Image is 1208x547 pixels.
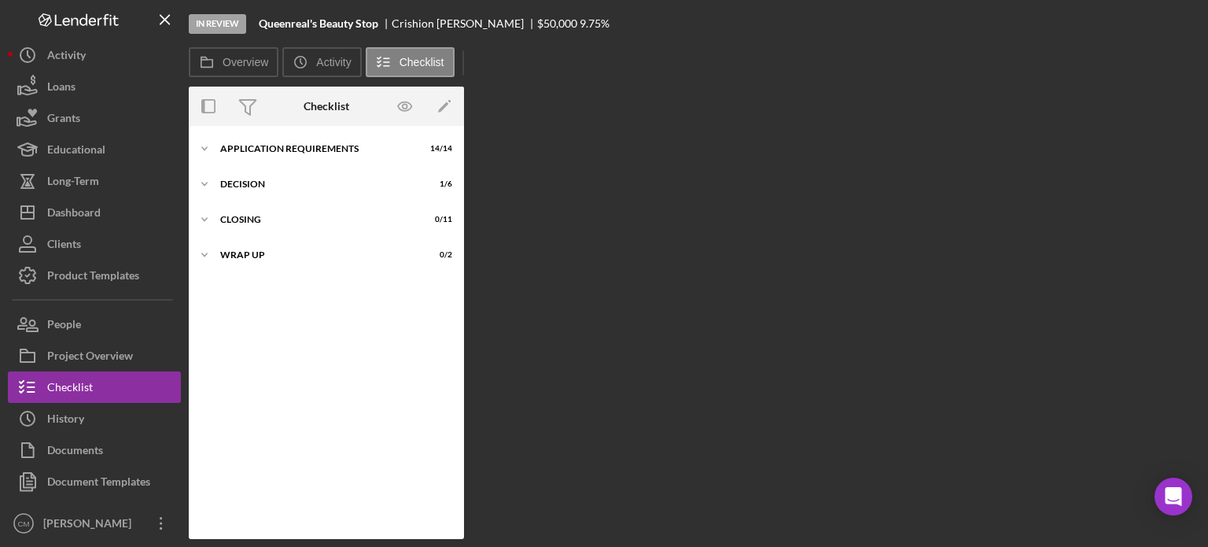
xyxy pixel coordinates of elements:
[424,215,452,224] div: 0 / 11
[47,71,75,106] div: Loans
[220,144,413,153] div: APPLICATION REQUIREMENTS
[223,56,268,68] label: Overview
[537,17,577,30] div: $50,000
[366,47,455,77] button: Checklist
[282,47,361,77] button: Activity
[47,309,81,344] div: People
[316,56,351,68] label: Activity
[424,144,452,153] div: 14 / 14
[392,17,537,30] div: Crishion [PERSON_NAME]
[189,47,278,77] button: Overview
[424,179,452,189] div: 1 / 6
[39,508,142,543] div: [PERSON_NAME]
[259,17,378,30] b: Queenreal's Beauty Stop
[1155,478,1192,516] div: Open Intercom Messenger
[47,165,99,201] div: Long-Term
[8,371,181,403] button: Checklist
[8,309,181,340] button: People
[47,434,103,470] div: Documents
[424,250,452,260] div: 0 / 2
[220,179,413,189] div: Decision
[8,39,181,71] button: Activity
[8,102,181,134] button: Grants
[8,403,181,434] button: History
[8,165,181,197] button: Long-Term
[8,228,181,260] button: Clients
[47,228,81,264] div: Clients
[220,215,413,224] div: CLOSING
[8,134,181,165] button: Educational
[47,340,133,375] div: Project Overview
[47,466,150,501] div: Document Templates
[8,508,181,539] button: CM[PERSON_NAME]
[8,434,181,466] button: Documents
[47,371,93,407] div: Checklist
[18,519,30,528] text: CM
[8,340,181,371] button: Project Overview
[47,134,105,169] div: Educational
[8,466,181,497] button: Document Templates
[47,102,80,138] div: Grants
[47,260,139,295] div: Product Templates
[47,197,101,232] div: Dashboard
[189,14,246,34] div: In Review
[47,39,86,75] div: Activity
[47,403,84,438] div: History
[8,71,181,102] button: Loans
[400,56,444,68] label: Checklist
[580,17,610,30] div: 9.75 %
[220,250,413,260] div: WRAP UP
[304,100,349,113] div: Checklist
[8,260,181,291] button: Product Templates
[8,197,181,228] button: Dashboard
